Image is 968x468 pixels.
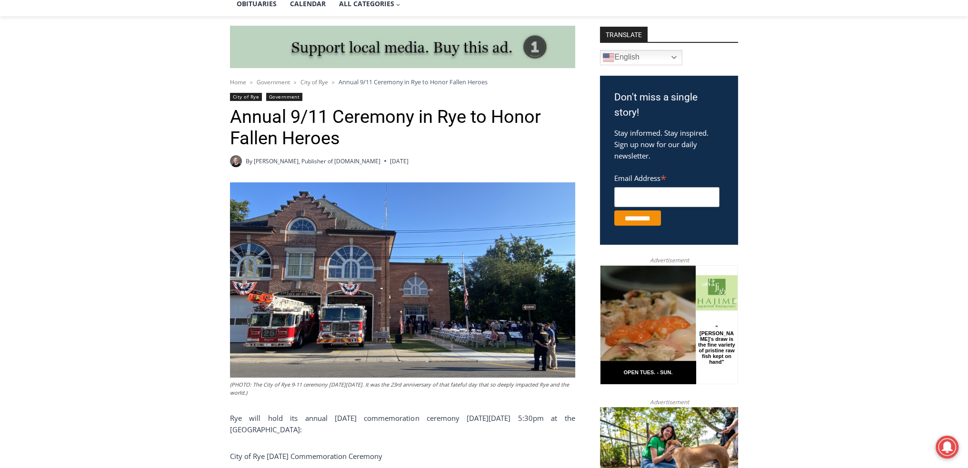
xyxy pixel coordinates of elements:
[332,79,335,86] span: >
[266,93,302,101] a: Government
[230,380,575,397] figcaption: (PHOTO: The City of Rye 9-11 ceremony [DATE][DATE]. It was the 23rd anniversary of that fateful d...
[246,157,252,166] span: By
[230,182,575,378] img: (PHOTO: The City of Rye 9-11 ceremony on Wednesday, September 11, 2024. It was the 23rd anniversa...
[230,155,242,167] a: Author image
[640,256,698,265] span: Advertisement
[339,78,488,86] span: Annual 9/11 Ceremony in Rye to Honor Fallen Heroes
[230,93,262,101] a: City of Rye
[257,78,290,86] a: Government
[230,106,575,149] h1: Annual 9/11 Ceremony in Rye to Honor Fallen Heroes
[240,0,450,92] div: "We would have speakers with experience in local journalism speak to us about their experiences a...
[230,77,575,87] nav: Breadcrumbs
[3,98,93,134] span: Open Tues. - Sun. [PHONE_NUMBER]
[294,79,297,86] span: >
[390,157,409,166] time: [DATE]
[614,169,719,186] label: Email Address
[300,78,328,86] a: City of Rye
[230,78,246,86] a: Home
[600,50,682,65] a: English
[603,52,614,63] img: en
[230,412,575,435] p: Rye will hold its annual [DATE] commemoration ceremony [DATE][DATE] 5:30pm at the [GEOGRAPHIC_DATA]:
[0,96,96,119] a: Open Tues. - Sun. [PHONE_NUMBER]
[229,92,461,119] a: Intern @ [DOMAIN_NAME]
[230,26,575,69] img: support local media, buy this ad
[640,398,698,407] span: Advertisement
[230,450,575,462] p: City of Rye [DATE] Commemoration Ceremony
[250,79,253,86] span: >
[600,27,648,42] strong: TRANSLATE
[614,90,724,120] h3: Don't miss a single story!
[254,157,380,165] a: [PERSON_NAME], Publisher of [DOMAIN_NAME]
[98,60,135,114] div: "[PERSON_NAME]'s draw is the fine variety of pristine raw fish kept on hand"
[249,95,441,116] span: Intern @ [DOMAIN_NAME]
[614,127,724,161] p: Stay informed. Stay inspired. Sign up now for our daily newsletter.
